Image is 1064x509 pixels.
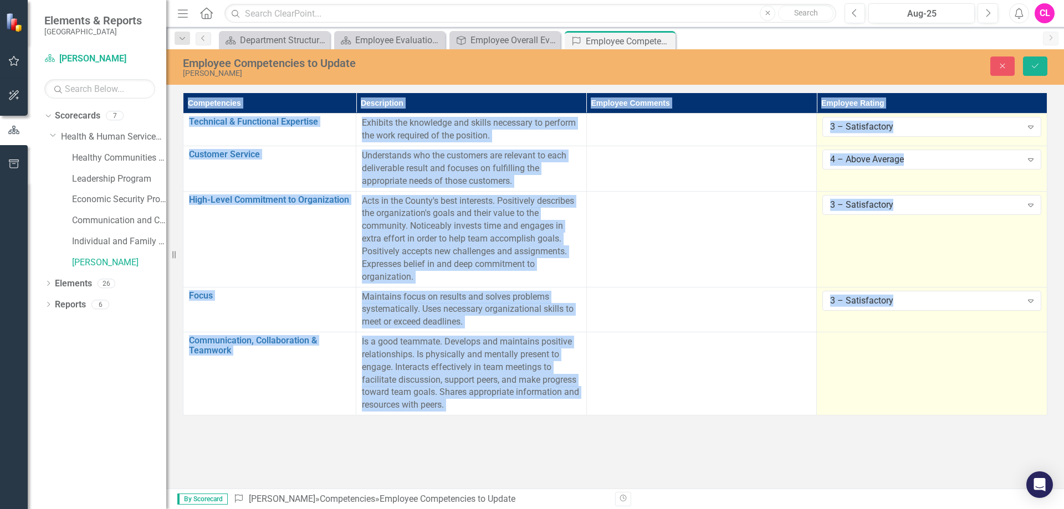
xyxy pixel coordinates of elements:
span: Search [794,8,818,17]
img: ClearPoint Strategy [5,12,26,33]
a: Communication, Collaboration & Teamwork [189,336,350,355]
div: » » [233,493,607,506]
a: Customer Service [189,150,350,160]
div: Open Intercom Messenger [1026,471,1053,498]
a: Elements [55,277,92,290]
p: Is a good teammate. Develops and maintains positive relationships. Is physically and mentally pre... [362,336,581,412]
a: Employee Evaluation Navigation [337,33,442,47]
div: [PERSON_NAME] [183,69,668,78]
div: 3 – Satisfactory [830,294,1021,307]
a: Communication and Coordination Program [72,214,166,227]
a: Health & Human Services Department [61,131,166,143]
button: Aug-25 [868,3,975,23]
div: 3 – Satisfactory [830,198,1021,211]
p: Exhibits the knowledge and skills necessary to perform the work required of the position. [362,117,581,142]
span: Elements & Reports [44,14,142,27]
span: By Scorecard [177,493,228,505]
input: Search Below... [44,79,155,99]
a: Employee Overall Evaluation to Update [452,33,557,47]
a: Healthy Communities Program [72,152,166,164]
div: 26 [98,279,115,288]
div: Employee Evaluation Navigation [355,33,442,47]
button: Search [778,6,833,21]
p: Acts in the County's best interests. Positively describes the organization's goals and their valu... [362,195,581,284]
a: Technical & Functional Expertise [189,117,350,127]
a: Leadership Program [72,173,166,186]
a: Reports [55,299,86,311]
a: Economic Security Program [72,193,166,206]
div: Employee Competencies to Update [586,34,673,48]
input: Search ClearPoint... [224,4,836,23]
div: Aug-25 [872,7,971,20]
a: Competencies [320,493,375,504]
div: 4 – Above Average [830,153,1021,166]
button: CL [1035,3,1055,23]
a: Department Structure & Strategic Results [222,33,327,47]
div: 3 – Satisfactory [830,121,1021,133]
a: High-Level Commitment to Organization [189,195,350,205]
div: Employee Competencies to Update [183,57,668,69]
a: [PERSON_NAME] [249,493,315,504]
div: 7 [106,111,124,121]
div: 6 [91,300,109,309]
a: [PERSON_NAME] [72,256,166,269]
small: [GEOGRAPHIC_DATA] [44,27,142,36]
div: Employee Overall Evaluation to Update [470,33,557,47]
div: Employee Competencies to Update [380,493,515,504]
a: [PERSON_NAME] [44,53,155,65]
a: Scorecards [55,110,100,122]
p: Maintains focus on results and solves problems systematically. Uses necessary organizational skil... [362,291,581,329]
p: Understands who the customers are relevant to each deliverable result and focuses on fulfilling t... [362,150,581,188]
a: Focus [189,291,350,301]
a: Individual and Family Health Program [72,235,166,248]
div: Department Structure & Strategic Results [240,33,327,47]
